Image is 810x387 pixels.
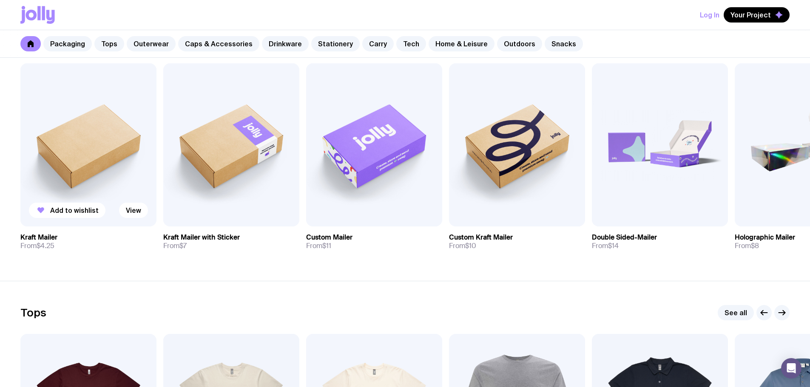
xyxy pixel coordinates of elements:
span: $8 [751,241,759,250]
button: Log In [700,7,719,23]
button: Add to wishlist [29,203,105,218]
h2: Tops [20,306,46,319]
h3: Kraft Mailer with Sticker [163,233,240,242]
a: Outdoors [497,36,542,51]
a: Home & Leisure [429,36,495,51]
span: $4.25 [37,241,54,250]
span: $10 [465,241,476,250]
a: Snacks [545,36,583,51]
span: Your Project [730,11,771,19]
a: See all [718,305,754,320]
span: From [20,242,54,250]
span: From [306,242,331,250]
span: From [449,242,476,250]
button: Your Project [724,7,790,23]
a: Caps & Accessories [178,36,259,51]
a: Tech [396,36,426,51]
a: Kraft Mailer with StickerFrom$7 [163,226,299,257]
div: Open Intercom Messenger [781,358,801,379]
a: Drinkware [262,36,309,51]
a: Outerwear [127,36,176,51]
h3: Custom Kraft Mailer [449,233,513,242]
span: $7 [179,241,187,250]
h3: Holographic Mailer [735,233,795,242]
span: $11 [322,241,331,250]
span: $14 [608,241,619,250]
span: From [163,242,187,250]
h3: Kraft Mailer [20,233,57,242]
a: Carry [362,36,394,51]
a: Stationery [311,36,360,51]
span: Add to wishlist [50,206,99,215]
h3: Custom Mailer [306,233,352,242]
a: Custom MailerFrom$11 [306,226,442,257]
a: Packaging [43,36,92,51]
span: From [592,242,619,250]
a: View [119,203,148,218]
h3: Double Sided-Mailer [592,233,657,242]
a: Double Sided-MailerFrom$14 [592,226,728,257]
a: Kraft MailerFrom$4.25 [20,226,156,257]
a: Tops [94,36,124,51]
span: From [735,242,759,250]
a: Custom Kraft MailerFrom$10 [449,226,585,257]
